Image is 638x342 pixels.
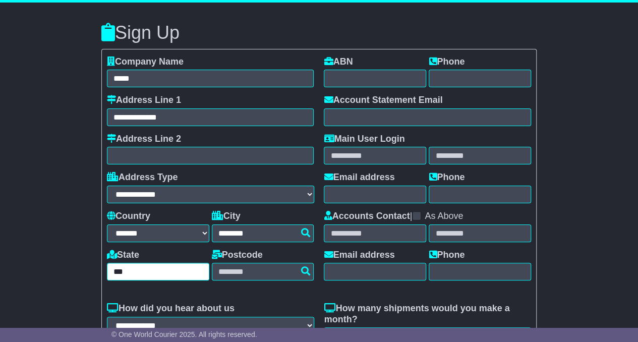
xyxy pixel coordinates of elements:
h3: Sign Up [101,23,537,43]
div: | [324,211,531,224]
label: ABN [324,56,353,68]
label: Address Type [107,172,178,183]
label: Address Line 2 [107,134,181,145]
label: Phone [429,250,465,261]
label: How did you hear about us [107,303,235,314]
label: As Above [425,211,463,222]
label: Company Name [107,56,184,68]
label: Email address [324,172,394,183]
label: Account Statement Email [324,95,442,106]
label: Main User Login [324,134,404,145]
label: Phone [429,172,465,183]
label: Phone [429,56,465,68]
label: Address Line 1 [107,95,181,106]
label: Country [107,211,150,222]
label: Email address [324,250,394,261]
span: © One World Courier 2025. All rights reserved. [111,330,257,338]
label: State [107,250,139,261]
label: Postcode [212,250,263,261]
label: Accounts Contact [324,211,410,222]
label: How many shipments would you make a month? [324,303,531,325]
label: City [212,211,241,222]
